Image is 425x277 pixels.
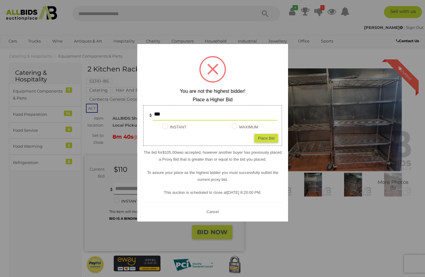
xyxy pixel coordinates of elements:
[162,124,186,131] label: INSTANT
[143,169,282,183] p: To assure your place as the highest bidder you must successfully outbid the current proxy bid.
[205,208,220,215] button: Cancel
[143,189,282,196] p: This auction is scheduled to close at .
[227,190,260,195] span: [DATE] 8:20:00 PM
[143,149,282,163] p: The bid for was accepted, however another buyer has previously placed a Proxy Bid that is greater...
[254,134,278,142] div: Place Bid
[162,150,176,154] span: $105.00
[143,89,282,94] h2: You are not the highest bidder!
[143,97,282,102] h2: Place a Higher Bid
[232,124,258,131] label: MAXIMUM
